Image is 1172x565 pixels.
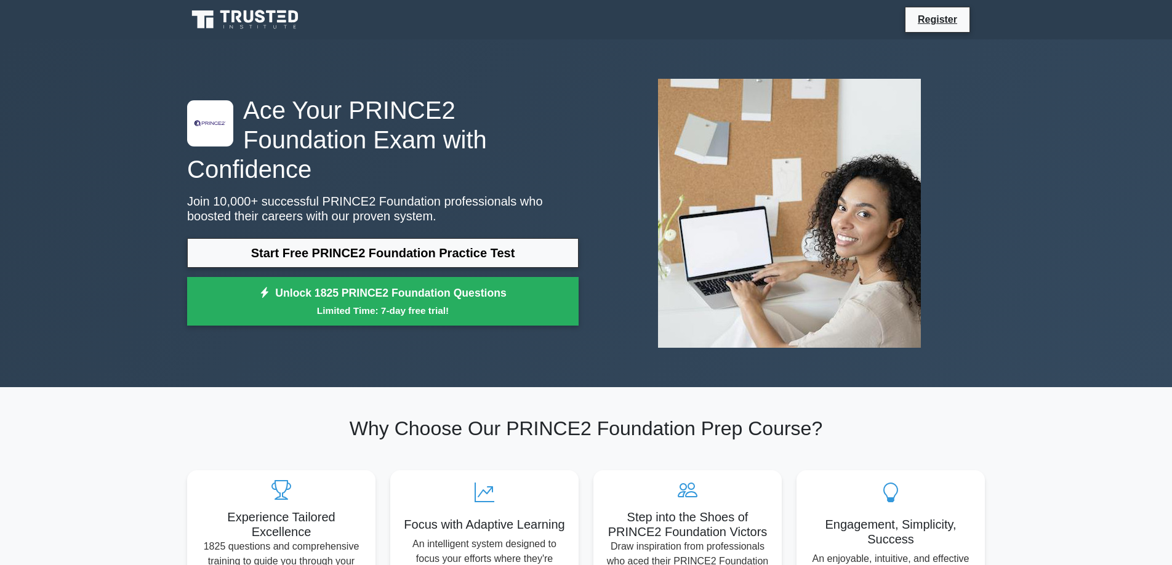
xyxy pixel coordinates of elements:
h5: Experience Tailored Excellence [197,510,366,539]
h5: Step into the Shoes of PRINCE2 Foundation Victors [603,510,772,539]
small: Limited Time: 7-day free trial! [203,303,563,318]
h2: Why Choose Our PRINCE2 Foundation Prep Course? [187,417,985,440]
h5: Engagement, Simplicity, Success [806,517,975,547]
a: Start Free PRINCE2 Foundation Practice Test [187,238,579,268]
h1: Ace Your PRINCE2 Foundation Exam with Confidence [187,95,579,184]
p: Join 10,000+ successful PRINCE2 Foundation professionals who boosted their careers with our prove... [187,194,579,223]
a: Register [910,12,965,27]
h5: Focus with Adaptive Learning [400,517,569,532]
a: Unlock 1825 PRINCE2 Foundation QuestionsLimited Time: 7-day free trial! [187,277,579,326]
